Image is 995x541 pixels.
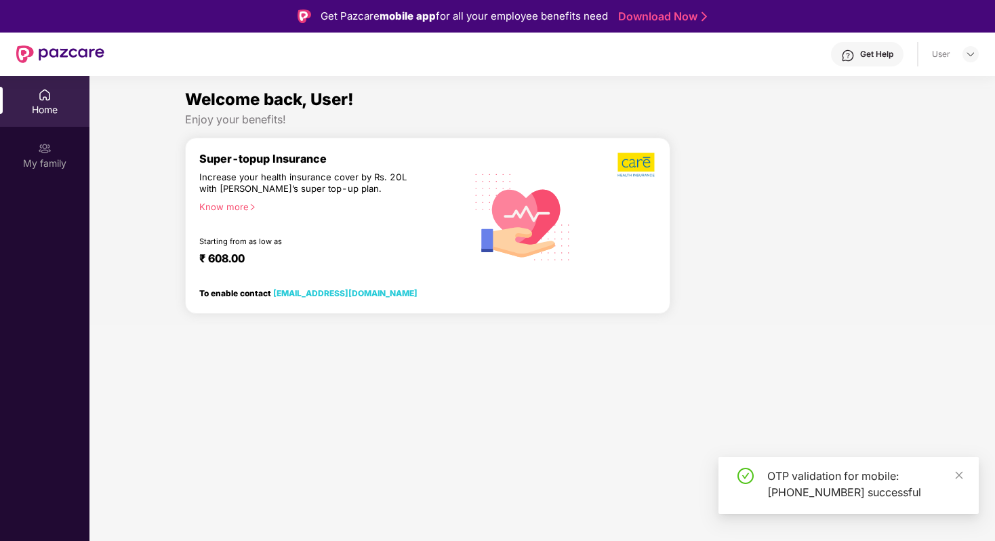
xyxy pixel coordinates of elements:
div: Get Help [860,49,893,60]
div: OTP validation for mobile: [PHONE_NUMBER] successful [767,468,962,500]
strong: mobile app [380,9,436,22]
img: svg+xml;base64,PHN2ZyBpZD0iSGVscC0zMngzMiIgeG1sbnM9Imh0dHA6Ly93d3cudzMub3JnLzIwMDAvc3ZnIiB3aWR0aD... [841,49,855,62]
img: svg+xml;base64,PHN2ZyB3aWR0aD0iMjAiIGhlaWdodD0iMjAiIHZpZXdCb3g9IjAgMCAyMCAyMCIgZmlsbD0ibm9uZSIgeG... [38,142,52,155]
div: Enjoy your benefits! [185,113,899,127]
div: To enable contact [199,288,418,298]
span: right [249,203,256,211]
div: Super-topup Insurance [199,152,466,165]
img: Stroke [702,9,707,24]
a: [EMAIL_ADDRESS][DOMAIN_NAME] [273,288,418,298]
img: svg+xml;base64,PHN2ZyBpZD0iSG9tZSIgeG1sbnM9Imh0dHA6Ly93d3cudzMub3JnLzIwMDAvc3ZnIiB3aWR0aD0iMjAiIG... [38,88,52,102]
img: Logo [298,9,311,23]
img: svg+xml;base64,PHN2ZyB4bWxucz0iaHR0cDovL3d3dy53My5vcmcvMjAwMC9zdmciIHhtbG5zOnhsaW5rPSJodHRwOi8vd3... [466,158,580,274]
span: Welcome back, User! [185,89,354,109]
div: Increase your health insurance cover by Rs. 20L with [PERSON_NAME]’s super top-up plan. [199,172,407,195]
div: Know more [199,201,458,211]
span: close [954,470,964,480]
img: New Pazcare Logo [16,45,104,63]
div: Starting from as low as [199,237,408,246]
div: ₹ 608.00 [199,252,452,268]
img: svg+xml;base64,PHN2ZyBpZD0iRHJvcGRvd24tMzJ4MzIiIHhtbG5zPSJodHRwOi8vd3d3LnczLm9yZy8yMDAwL3N2ZyIgd2... [965,49,976,60]
div: User [932,49,950,60]
a: Download Now [618,9,703,24]
div: Get Pazcare for all your employee benefits need [321,8,608,24]
span: check-circle [737,468,754,484]
img: b5dec4f62d2307b9de63beb79f102df3.png [617,152,656,178]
